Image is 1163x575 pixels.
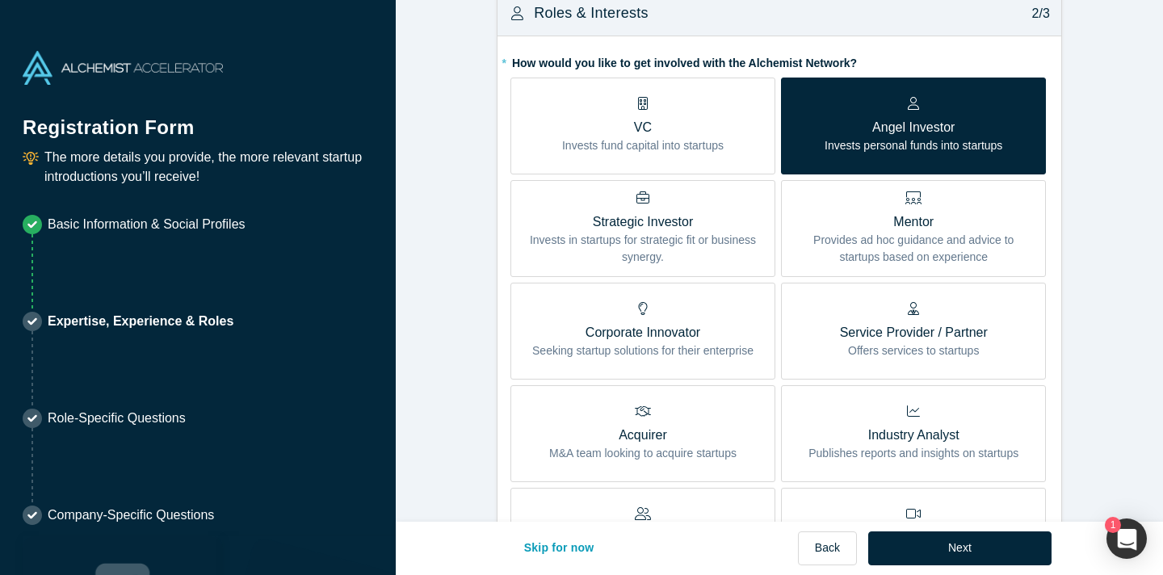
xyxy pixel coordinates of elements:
[23,51,223,85] img: Alchemist Accelerator Logo
[793,232,1034,266] p: Provides ad hoc guidance and advice to startups based on experience
[44,148,373,187] p: The more details you provide, the more relevant startup introductions you’ll receive!
[562,137,724,154] p: Invests fund capital into startups
[798,531,857,565] button: Back
[808,445,1018,462] p: Publishes reports and insights on startups
[840,323,988,342] p: Service Provider / Partner
[532,342,754,359] p: Seeking startup solutions for their enterprise
[868,531,1052,565] button: Next
[840,342,988,359] p: Offers services to startups
[825,118,1002,137] p: Angel Investor
[549,445,737,462] p: M&A team looking to acquire startups
[507,531,611,565] button: Skip for now
[1106,518,1147,559] button: 1
[532,323,754,342] p: Corporate Innovator
[1105,517,1121,533] span: 1
[793,212,1034,232] p: Mentor
[562,118,724,137] p: VC
[510,49,1048,72] label: How would you like to get involved with the Alchemist Network?
[534,2,649,24] h3: Roles & Interests
[23,96,373,142] h1: Registration Form
[48,215,246,234] p: Basic Information & Social Profiles
[808,426,1018,445] p: Industry Analyst
[825,137,1002,154] p: Invests personal funds into startups
[48,312,233,331] p: Expertise, Experience & Roles
[1023,4,1050,23] p: 2/3
[48,506,214,525] p: Company-Specific Questions
[523,232,763,266] p: Invests in startups for strategic fit or business synergy.
[549,426,737,445] p: Acquirer
[48,409,186,428] p: Role-Specific Questions
[523,212,763,232] p: Strategic Investor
